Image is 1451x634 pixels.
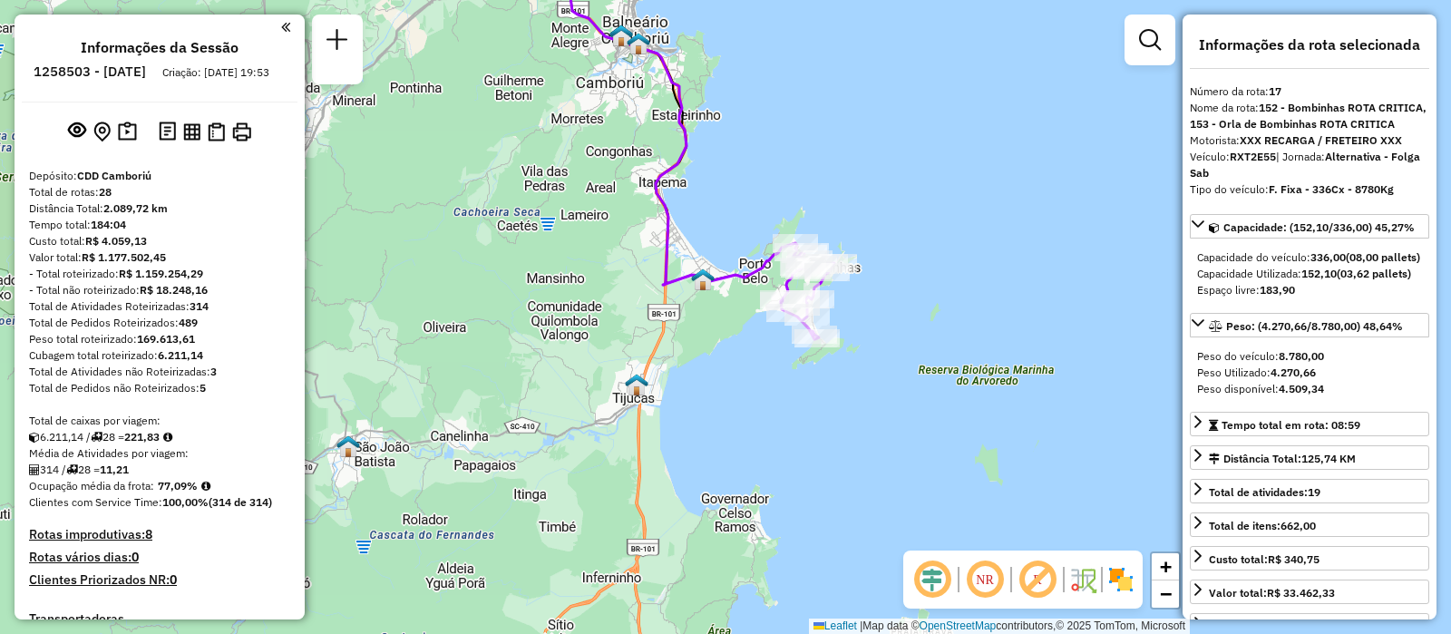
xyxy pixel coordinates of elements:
a: Valor total:R$ 33.462,33 [1190,580,1429,604]
button: Imprimir Rotas [229,119,255,145]
a: Total de atividades:19 [1190,479,1429,503]
span: Tempo total em rota: 08:59 [1222,418,1360,432]
span: | [860,619,862,632]
div: 6.211,14 / 28 = [29,429,290,445]
strong: XXX RECARGA / FRETEIRO XXX [1240,133,1402,147]
h4: Informações da rota selecionada [1190,36,1429,54]
i: Cubagem total roteirizado [29,432,40,443]
div: Valor total: [1209,585,1335,601]
span: Clientes com Service Time: [29,495,162,509]
i: Total de Atividades [29,464,40,475]
div: Criação: [DATE] 19:53 [155,64,277,81]
strong: 152,10 [1301,267,1337,280]
strong: R$ 340,75 [1268,552,1320,566]
strong: 0 [131,549,139,565]
strong: R$ 1.159.254,29 [119,267,203,280]
strong: 2.089,72 km [103,201,168,215]
img: Fluxo de ruas [1068,565,1097,594]
div: Número da rota: [1190,83,1429,100]
a: Zoom out [1152,580,1179,608]
a: Clique aqui para minimizar o painel [281,16,290,37]
span: Ocupação média da frota: [29,479,154,493]
em: Média calculada utilizando a maior ocupação (%Peso ou %Cubagem) de cada rota da sessão. Rotas cro... [201,481,210,492]
span: + [1160,555,1172,578]
div: Veículo: [1190,149,1429,181]
strong: 336,00 [1310,250,1346,264]
img: São João Batista [336,434,360,458]
strong: RXT2E55 [1230,150,1276,163]
span: Total de atividades: [1209,485,1320,499]
a: Distância Total:125,74 KM [1190,445,1429,470]
i: Total de rotas [91,432,102,443]
div: Total de Atividades Roteirizadas: [29,298,290,315]
i: Total de rotas [66,464,78,475]
h4: Clientes Priorizados NR: [29,572,290,588]
a: Custo total:R$ 340,75 [1190,546,1429,571]
strong: F. Fixa - 336Cx - 8780Kg [1269,182,1394,196]
a: Exibir filtros [1132,22,1168,58]
strong: 152 - Bombinhas ROTA CRITICA, 153 - Orla de Bombinhas ROTA CRITICA [1190,101,1427,131]
a: Capacidade: (152,10/336,00) 45,27% [1190,214,1429,239]
div: Tempo total: [29,217,290,233]
span: | Jornada: [1190,150,1420,180]
span: Peso do veículo: [1197,349,1324,363]
div: Depósito: [29,168,290,184]
span: Exibir rótulo [1016,558,1059,601]
div: Cubagem total roteirizado: [29,347,290,364]
div: Map data © contributors,© 2025 TomTom, Microsoft [809,619,1190,634]
strong: CDD Camboriú [77,169,151,182]
strong: 19 [1308,485,1320,499]
strong: 221,83 [124,430,160,444]
div: Peso disponível: [1197,381,1422,397]
button: Visualizar Romaneio [204,119,229,145]
span: Ocultar NR [963,558,1007,601]
strong: 314 [190,299,209,313]
strong: 11,21 [100,463,129,476]
strong: 184:04 [91,218,126,231]
div: - Total roteirizado: [29,266,290,282]
div: Capacidade: (152,10/336,00) 45,27% [1190,242,1429,306]
div: Total de Pedidos Roteirizados: [29,315,290,331]
div: Capacidade Utilizada: [1197,266,1422,282]
img: 711 UDC Light WCL Camboriu [627,32,650,55]
h4: Rotas improdutivas: [29,527,290,542]
a: Leaflet [813,619,857,632]
div: Peso total roteirizado: [29,331,290,347]
span: − [1160,582,1172,605]
h4: Rotas vários dias: [29,550,290,565]
div: Nome da rota: [1190,100,1429,132]
strong: 28 [99,185,112,199]
strong: 4.509,34 [1279,382,1324,395]
div: Custo total: [1209,551,1320,568]
strong: R$ 18.248,16 [140,283,208,297]
strong: 6.211,14 [158,348,203,362]
strong: (08,00 pallets) [1346,250,1420,264]
strong: 489 [179,316,198,329]
span: Peso: (4.270,66/8.780,00) 48,64% [1226,319,1403,333]
div: Peso Utilizado: [1197,365,1422,381]
div: 314 / 28 = [29,462,290,478]
h4: Informações da Sessão [81,39,239,56]
strong: 0 [170,571,177,588]
strong: (314 de 314) [209,495,272,509]
span: Ocultar deslocamento [911,558,954,601]
img: UDC - Cross Balneário (Simulação) [609,24,633,47]
a: Zoom in [1152,553,1179,580]
strong: 8 [145,526,152,542]
strong: 100,00% [162,495,209,509]
strong: 17 [1269,84,1281,98]
div: Distância Total: [29,200,290,217]
strong: 3 [210,365,217,378]
div: - Total não roteirizado: [29,282,290,298]
button: Painel de Sugestão [114,118,141,146]
a: Tempo total em rota: 08:59 [1190,412,1429,436]
div: Custo total: [29,233,290,249]
div: Valor total: [29,249,290,266]
div: Total de itens: [1209,518,1316,534]
strong: 4.270,66 [1271,366,1316,379]
div: Motorista: [1190,132,1429,149]
strong: (03,62 pallets) [1337,267,1411,280]
h4: Transportadoras [29,611,290,627]
button: Centralizar mapa no depósito ou ponto de apoio [90,118,114,146]
a: Total de itens:662,00 [1190,512,1429,537]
